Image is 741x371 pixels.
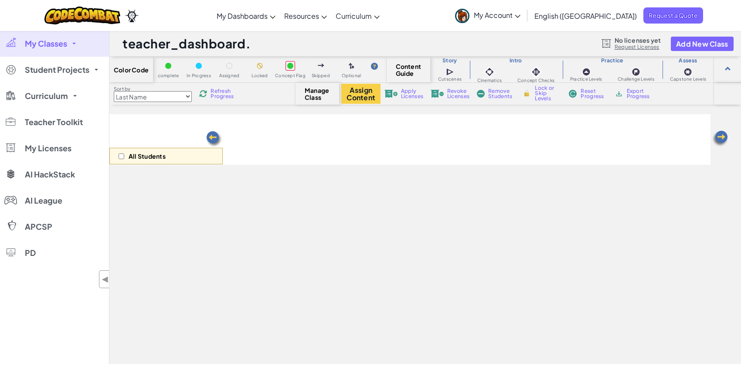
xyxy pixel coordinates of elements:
[430,57,469,64] h3: Story
[582,68,591,76] img: IconPracticeLevel.svg
[401,88,423,99] span: Apply Licenses
[483,66,496,78] img: IconCinematic.svg
[438,77,462,82] span: Cutscenes
[477,90,485,98] img: IconRemoveStudents.svg
[396,63,421,77] span: Content Guide
[342,73,361,78] span: Optional
[431,90,444,98] img: IconLicenseRevoke.svg
[615,90,623,98] img: IconArchive.svg
[371,63,378,70] img: IconHint.svg
[252,73,268,78] span: Locked
[488,88,514,99] span: Remove Students
[280,4,331,27] a: Resources
[632,68,640,76] img: IconChallengeLevel.svg
[535,85,561,101] span: Lock or Skip Levels
[25,197,62,204] span: AI League
[534,11,637,20] span: English ([GEOGRAPHIC_DATA])
[25,118,83,126] span: Teacher Toolkit
[219,73,240,78] span: Assigned
[349,63,354,70] img: IconOptionalLevel.svg
[711,130,729,147] img: Arrow_Left.png
[477,78,502,83] span: Cinematics
[570,77,602,82] span: Practice Levels
[662,57,714,64] h3: Assess
[530,4,641,27] a: English ([GEOGRAPHIC_DATA])
[212,4,280,27] a: My Dashboards
[469,57,562,64] h3: Intro
[618,77,654,82] span: Challenge Levels
[447,88,469,99] span: Revoke Licenses
[44,7,121,24] img: CodeCombat logo
[336,11,372,20] span: Curriculum
[129,153,166,160] p: All Students
[627,88,653,99] span: Export Progress
[446,67,455,77] img: IconCutscene.svg
[581,88,607,99] span: Reset Progress
[275,73,306,78] span: Concept Flag
[199,90,207,98] img: IconReload.svg
[312,73,330,78] span: Skipped
[615,44,661,51] a: Request Licenses
[451,2,525,29] a: My Account
[683,68,692,76] img: IconCapstoneLevel.svg
[25,66,89,74] span: Student Projects
[25,170,75,178] span: AI HackStack
[341,84,381,104] button: Assign Content
[25,144,71,152] span: My Licenses
[568,90,577,98] img: IconReset.svg
[114,85,192,92] label: Sort by
[187,73,211,78] span: In Progress
[211,88,238,99] span: Refresh Progress
[384,90,398,98] img: IconLicenseApply.svg
[217,11,268,20] span: My Dashboards
[615,37,661,44] span: No licenses yet
[643,7,703,24] a: Request a Quote
[158,73,179,78] span: complete
[331,4,384,27] a: Curriculum
[25,40,67,48] span: My Classes
[318,64,324,67] img: IconSkippedLevel.svg
[284,11,319,20] span: Resources
[670,77,706,82] span: Capstone Levels
[530,66,542,78] img: IconInteractive.svg
[102,273,109,286] span: ◀
[522,89,531,97] img: IconLock.svg
[474,10,520,20] span: My Account
[562,57,662,64] h3: Practice
[305,87,330,101] span: Manage Class
[114,66,149,73] span: Color Code
[25,92,68,100] span: Curriculum
[671,37,734,51] button: Add New Class
[122,35,251,52] h1: teacher_dashboard.
[205,130,223,148] img: Arrow_Left.png
[455,9,469,23] img: avatar
[517,78,554,83] span: Concept Checks
[125,9,139,22] img: Ozaria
